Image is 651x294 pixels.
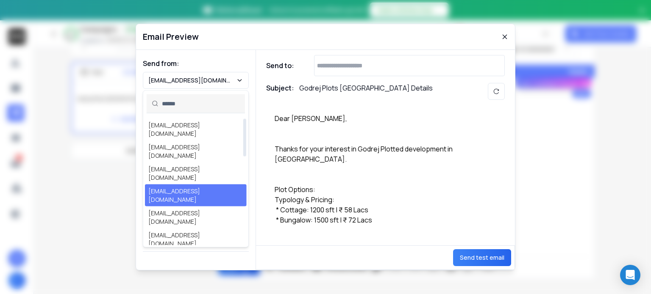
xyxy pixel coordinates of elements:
div: [EMAIL_ADDRESS][DOMAIN_NAME] [148,121,243,138]
div: Open Intercom Messenger [620,265,640,285]
div: Dear [PERSON_NAME], Thanks for your interest in Godrej Plotted development in [GEOGRAPHIC_DATA]. ... [266,105,478,227]
div: [EMAIL_ADDRESS][DOMAIN_NAME] [148,209,243,226]
div: [EMAIL_ADDRESS][DOMAIN_NAME] [148,187,243,204]
h1: Subject: [266,83,294,100]
h1: Send to: [266,60,300,71]
div: [EMAIL_ADDRESS][DOMAIN_NAME] [148,143,243,160]
h1: Email Preview [143,31,199,43]
div: [EMAIL_ADDRESS][DOMAIN_NAME] [148,165,243,182]
p: [EMAIL_ADDRESS][DOMAIN_NAME] [148,76,236,85]
p: Godrej Plots [GEOGRAPHIC_DATA] Details [299,83,433,100]
button: Send test email [453,249,511,266]
h1: Send from: [143,58,249,69]
div: [EMAIL_ADDRESS][DOMAIN_NAME] [148,231,243,248]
